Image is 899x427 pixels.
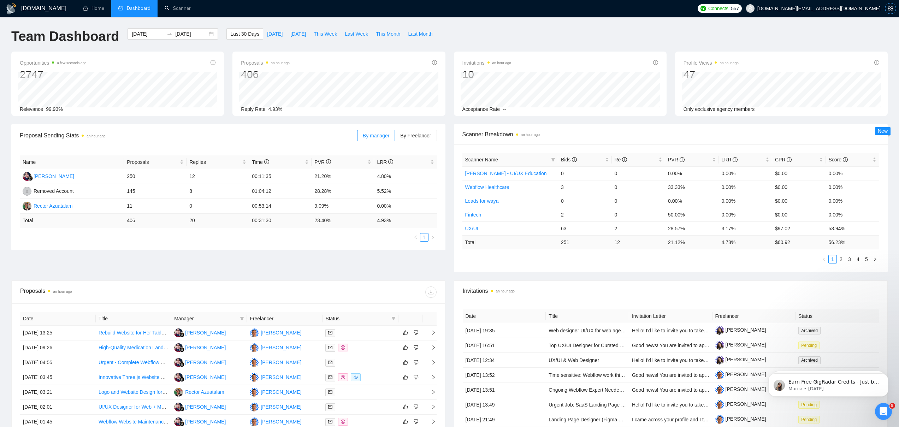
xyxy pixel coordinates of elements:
a: [PERSON_NAME] [715,357,766,362]
div: [PERSON_NAME] [185,344,226,351]
time: an hour ago [521,133,540,137]
li: 4 [854,255,862,263]
span: info-circle [787,157,792,162]
a: RARector Azuatalam [23,203,73,208]
div: [PERSON_NAME] [261,358,301,366]
span: mail [328,420,332,424]
p: Message from Mariia, sent 1w ago [31,27,122,34]
a: [PERSON_NAME] [715,327,766,333]
button: [DATE] [286,28,310,40]
td: $0.00 [772,166,826,180]
td: 9.09% [312,199,374,214]
img: gigradar-bm.png [179,347,184,352]
td: 250 [124,169,187,184]
span: Score [829,157,848,162]
img: RH [174,343,183,352]
a: Logo and Website Design for Delivery App [99,389,191,395]
button: like [401,358,410,367]
input: Start date [132,30,164,38]
span: Profile Views [684,59,739,67]
a: 1 [829,255,836,263]
a: Pending [798,416,822,422]
img: RA [23,187,31,196]
a: Leads for waya [465,198,499,204]
td: 8 [187,184,249,199]
div: [PERSON_NAME] [261,373,301,381]
th: Name [20,155,124,169]
td: 11 [124,199,187,214]
span: dislike [414,330,419,336]
div: [PERSON_NAME] [261,344,301,351]
span: Relevance [20,106,43,112]
span: left [822,257,826,261]
span: info-circle [572,157,577,162]
h1: Team Dashboard [11,28,119,45]
td: $0.00 [772,208,826,221]
a: 5 [863,255,870,263]
td: 0 [558,194,612,208]
a: Ongoing Webflow Expert Needed for Project Execution [549,387,669,393]
span: mail [328,375,332,379]
td: 28.28% [312,184,374,199]
li: 5 [862,255,871,263]
td: 0.00% [826,208,880,221]
span: like [403,330,408,336]
img: c1TvrDEnT2cRyVJWuaGrBp4vblnH3gAhIHj-0WWF6XgB1-1I-LIFv2h85ylRMVt1qP [715,326,724,335]
img: c1HiYZJLYaSzooXHOeWCz3hTd5Ht9aZYjlyY1rp-klCMEt8U_S66z40Q882I276L5Y [715,415,724,424]
td: 33.33% [665,180,719,194]
td: 406 [124,214,187,227]
li: Previous Page [412,233,420,242]
td: 4.93 % [374,214,437,227]
span: filter [238,313,246,324]
img: IZ [250,343,259,352]
span: dislike [414,345,419,350]
div: [PERSON_NAME] [261,418,301,426]
img: Profile image for Mariia [16,21,27,32]
span: mail [328,345,332,350]
div: 2747 [20,68,87,81]
div: Rector Azuatalam [185,388,224,396]
img: gigradar-bm.png [28,176,33,181]
span: 99.93% [46,106,63,112]
a: IZ[PERSON_NAME] [250,389,301,395]
button: download [425,286,437,298]
span: Invitations [462,59,511,67]
img: IZ [250,358,259,367]
span: Opportunities [20,59,87,67]
td: 0.00% [719,166,773,180]
td: 0.00% [719,194,773,208]
span: 4.93% [268,106,283,112]
a: Landing Page Designer (Figma + Webflow) [549,417,643,422]
span: dislike [414,374,419,380]
span: Scanner Name [465,157,498,162]
span: right [431,235,435,239]
td: 0 [187,199,249,214]
span: swap-right [167,31,172,37]
button: dislike [412,373,420,381]
a: IZ[PERSON_NAME] [250,374,301,380]
span: Pending [798,416,820,423]
td: 0.00% [374,199,437,214]
span: dislike [414,419,419,425]
a: Time sensitive: Webflow work this weekend [549,372,644,378]
a: Rebuild Website for Her Table – Membership & Event Platform [99,330,235,336]
li: 3 [845,255,854,263]
a: Webflow Healthcare [465,184,509,190]
a: RH[PERSON_NAME] [174,359,226,365]
time: an hour ago [271,61,290,65]
td: 145 [124,184,187,199]
img: RH [174,328,183,337]
td: 0 [612,208,666,221]
a: setting [885,6,896,11]
td: 0.00% [719,180,773,194]
td: $97.02 [772,221,826,235]
a: IZ[PERSON_NAME] [250,359,301,365]
td: 0.00% [719,208,773,221]
span: PVR [314,159,331,165]
div: [PERSON_NAME] [185,329,226,337]
a: [PERSON_NAME] [715,386,766,392]
a: Urgent Job: SaaS Landing Page Redesign (Webflow) for [URL] [549,402,686,408]
span: like [403,419,408,425]
button: Last 30 Days [226,28,263,40]
a: [PERSON_NAME] [715,401,766,407]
